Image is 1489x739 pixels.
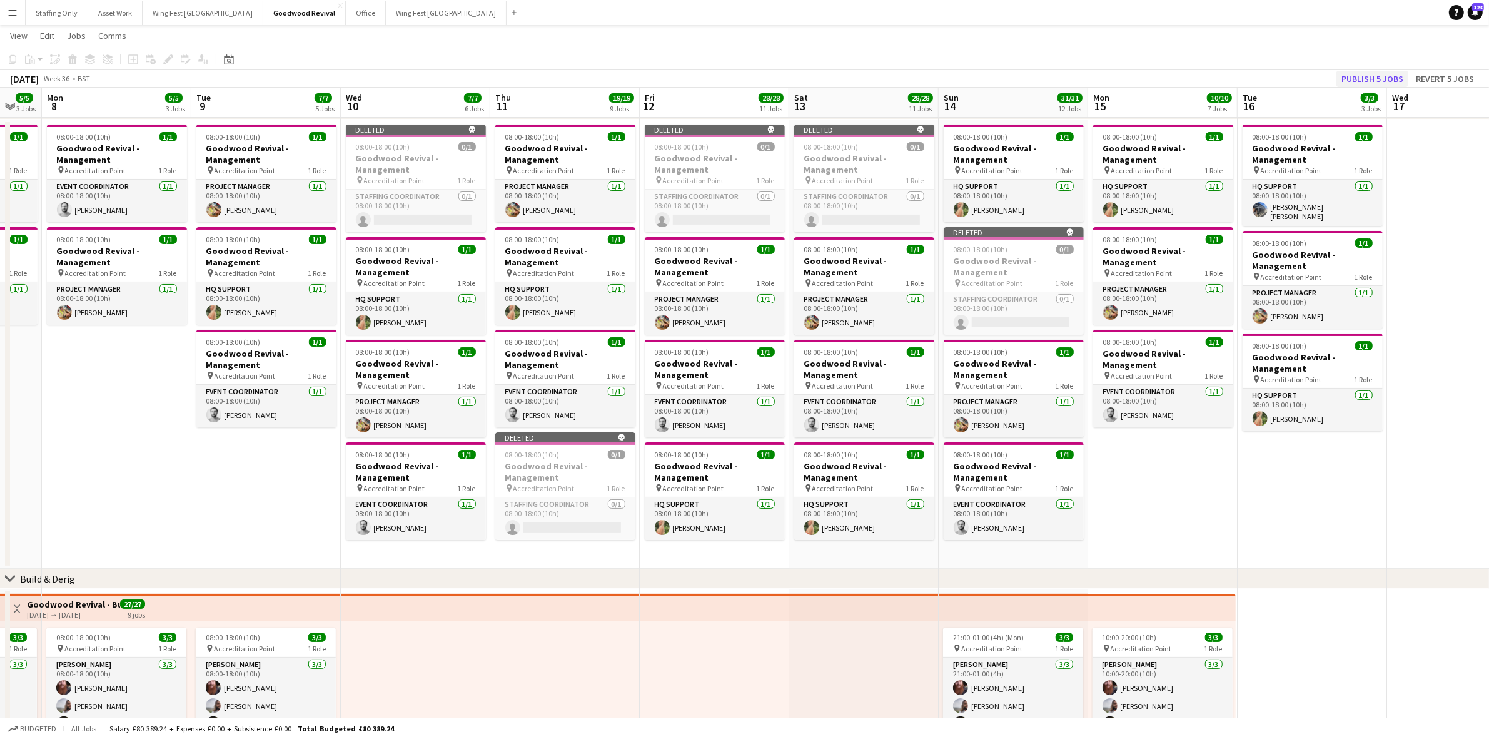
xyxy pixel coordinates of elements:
[346,497,486,540] app-card-role: Event Coordinator1/108:00-18:00 (10h)[PERSON_NAME]
[309,337,326,347] span: 1/1
[1243,249,1383,272] h3: Goodwood Revival - Management
[1411,71,1479,87] button: Revert 5 jobs
[356,245,410,254] span: 08:00-18:00 (10h)
[67,30,86,41] span: Jobs
[1093,180,1233,222] app-card-role: HQ Support1/108:00-18:00 (10h)[PERSON_NAME]
[308,371,326,380] span: 1 Role
[794,442,934,540] app-job-card: 08:00-18:00 (10h)1/1Goodwood Revival - Management Accreditation Point1 RoleHQ Support1/108:00-18:...
[812,278,874,288] span: Accreditation Point
[944,442,1084,540] app-job-card: 08:00-18:00 (10h)1/1Goodwood Revival - Management Accreditation Point1 RoleEvent Coordinator1/108...
[356,347,410,357] span: 08:00-18:00 (10h)
[954,450,1008,459] span: 08:00-18:00 (10h)
[215,166,276,175] span: Accreditation Point
[944,292,1084,335] app-card-role: Staffing Coordinator0/108:00-18:00 (10h)
[794,395,934,437] app-card-role: Event Coordinator1/108:00-18:00 (10h)[PERSON_NAME]
[1205,633,1223,642] span: 3/3
[953,633,1024,642] span: 21:00-01:00 (4h) (Mon)
[804,142,859,151] span: 08:00-18:00 (10h)
[206,235,261,244] span: 08:00-18:00 (10h)
[794,497,934,540] app-card-role: HQ Support1/108:00-18:00 (10h)[PERSON_NAME]
[159,268,177,278] span: 1 Role
[196,143,336,165] h3: Goodwood Revival - Management
[1205,371,1223,380] span: 1 Role
[906,278,924,288] span: 1 Role
[47,282,187,325] app-card-role: Project Manager1/108:00-18:00 (10h)[PERSON_NAME]
[907,450,924,459] span: 1/1
[458,278,476,288] span: 1 Role
[1056,278,1074,288] span: 1 Role
[943,628,1083,736] div: 21:00-01:00 (4h) (Mon)3/3 Accreditation Point1 Role[PERSON_NAME]3/321:00-01:00 (4h)[PERSON_NAME][...
[513,268,575,278] span: Accreditation Point
[944,227,1084,237] div: Deleted
[1056,450,1074,459] span: 1/1
[495,497,635,540] app-card-role: Staffing Coordinator0/108:00-18:00 (10h)
[10,235,28,244] span: 1/1
[645,442,785,540] app-job-card: 08:00-18:00 (10h)1/1Goodwood Revival - Management Accreditation Point1 RoleHQ Support1/108:00-18:...
[159,132,177,141] span: 1/1
[1103,235,1158,244] span: 08:00-18:00 (10h)
[215,371,276,380] span: Accreditation Point
[655,142,709,151] span: 08:00-18:00 (10h)
[346,125,486,232] app-job-card: Deleted 08:00-18:00 (10h)0/1Goodwood Revival - Management Accreditation Point1 RoleStaffing Coord...
[645,190,785,232] app-card-role: Staffing Coordinator0/108:00-18:00 (10h)
[1336,71,1408,87] button: Publish 5 jobs
[655,347,709,357] span: 08:00-18:00 (10h)
[505,235,560,244] span: 08:00-18:00 (10h)
[812,176,874,185] span: Accreditation Point
[1205,268,1223,278] span: 1 Role
[1056,633,1073,642] span: 3/3
[88,1,143,25] button: Asset Work
[645,340,785,437] div: 08:00-18:00 (10h)1/1Goodwood Revival - Management Accreditation Point1 RoleEvent Coordinator1/108...
[495,432,635,442] div: Deleted
[215,268,276,278] span: Accreditation Point
[655,450,709,459] span: 08:00-18:00 (10h)
[1111,268,1173,278] span: Accreditation Point
[607,371,625,380] span: 1 Role
[645,153,785,175] h3: Goodwood Revival - Management
[158,644,176,653] span: 1 Role
[794,292,934,335] app-card-role: Project Manager1/108:00-18:00 (10h)[PERSON_NAME]
[346,190,486,232] app-card-role: Staffing Coordinator0/108:00-18:00 (10h)
[1243,231,1383,329] app-job-card: 08:00-18:00 (10h)1/1Goodwood Revival - Management Accreditation Point1 RoleProject Manager1/108:0...
[346,1,386,25] button: Office
[663,484,724,493] span: Accreditation Point
[346,340,486,437] app-job-card: 08:00-18:00 (10h)1/1Goodwood Revival - Management Accreditation Point1 RoleProject Manager1/108:0...
[1093,227,1233,325] app-job-card: 08:00-18:00 (10h)1/1Goodwood Revival - Management Accreditation Point1 RoleProject Manager1/108:0...
[196,385,336,427] app-card-role: Event Coordinator1/108:00-18:00 (10h)[PERSON_NAME]
[308,644,326,653] span: 1 Role
[495,282,635,325] app-card-role: HQ Support1/108:00-18:00 (10h)[PERSON_NAME]
[944,358,1084,380] h3: Goodwood Revival - Management
[1253,132,1307,141] span: 08:00-18:00 (10h)
[1206,337,1223,347] span: 1/1
[906,381,924,390] span: 1 Role
[1468,5,1483,20] a: 123
[944,180,1084,222] app-card-role: HQ Support1/108:00-18:00 (10h)[PERSON_NAME]
[346,442,486,540] app-job-card: 08:00-18:00 (10h)1/1Goodwood Revival - Management Accreditation Point1 RoleEvent Coordinator1/108...
[143,1,263,25] button: Wing Fest [GEOGRAPHIC_DATA]
[757,278,775,288] span: 1 Role
[458,450,476,459] span: 1/1
[495,125,635,222] div: 08:00-18:00 (10h)1/1Goodwood Revival - Management Accreditation Point1 RoleProject Manager1/108:0...
[495,245,635,268] h3: Goodwood Revival - Management
[495,143,635,165] h3: Goodwood Revival - Management
[906,484,924,493] span: 1 Role
[794,255,934,278] h3: Goodwood Revival - Management
[495,227,635,325] div: 08:00-18:00 (10h)1/1Goodwood Revival - Management Accreditation Point1 RoleHQ Support1/108:00-18:...
[1111,166,1173,175] span: Accreditation Point
[1243,334,1383,431] app-job-card: 08:00-18:00 (10h)1/1Goodwood Revival - Management Accreditation Point1 RoleHQ Support1/108:00-18:...
[1093,125,1233,222] div: 08:00-18:00 (10h)1/1Goodwood Revival - Management Accreditation Point1 RoleHQ Support1/108:00-18:...
[308,633,326,642] span: 3/3
[1243,352,1383,374] h3: Goodwood Revival - Management
[1243,286,1383,329] app-card-role: Project Manager1/108:00-18:00 (10h)[PERSON_NAME]
[46,628,186,736] app-job-card: 08:00-18:00 (10h)3/3 Accreditation Point1 Role[PERSON_NAME]3/308:00-18:00 (10h)[PERSON_NAME][PERS...
[1243,125,1383,226] app-job-card: 08:00-18:00 (10h)1/1Goodwood Revival - Management Accreditation Point1 RoleHQ Support1/108:00-18:...
[346,461,486,483] h3: Goodwood Revival - Management
[196,628,336,736] app-job-card: 08:00-18:00 (10h)3/3 Accreditation Point1 Role[PERSON_NAME]3/308:00-18:00 (10h)[PERSON_NAME][PERS...
[907,245,924,254] span: 1/1
[10,30,28,41] span: View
